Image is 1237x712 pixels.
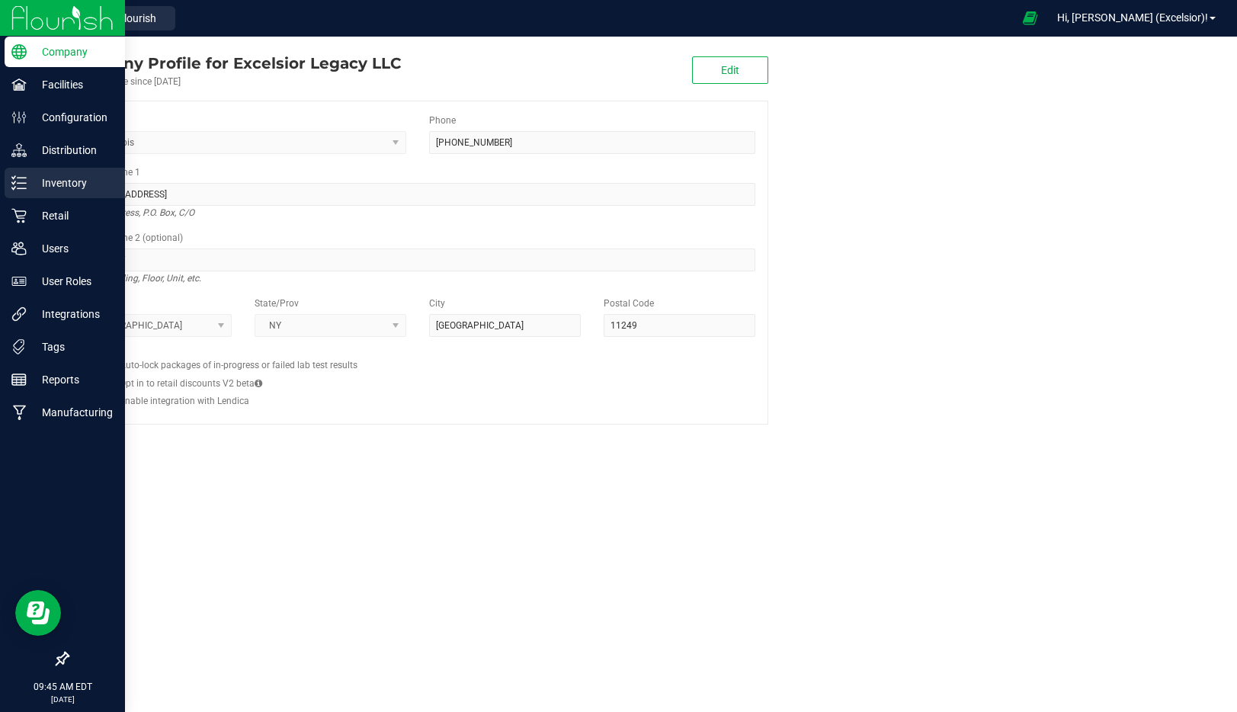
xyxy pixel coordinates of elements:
[11,44,27,59] inline-svg: Company
[27,403,118,422] p: Manufacturing
[80,231,183,245] label: Address Line 2 (optional)
[27,141,118,159] p: Distribution
[27,370,118,389] p: Reports
[429,131,755,154] input: (123) 456-7890
[11,339,27,354] inline-svg: Tags
[67,75,401,88] div: Account active since [DATE]
[80,348,755,358] h2: Configs
[429,297,445,310] label: City
[27,338,118,356] p: Tags
[11,241,27,256] inline-svg: Users
[604,314,755,337] input: Postal Code
[11,143,27,158] inline-svg: Distribution
[15,590,61,636] iframe: Resource center
[721,64,739,76] span: Edit
[11,306,27,322] inline-svg: Integrations
[80,204,194,222] i: Street address, P.O. Box, C/O
[27,272,118,290] p: User Roles
[80,269,201,287] i: Suite, Building, Floor, Unit, etc.
[27,75,118,94] p: Facilities
[429,314,581,337] input: City
[11,175,27,191] inline-svg: Inventory
[1057,11,1208,24] span: Hi, [PERSON_NAME] (Excelsior)!
[80,249,755,271] input: Suite, Building, Unit, etc.
[11,372,27,387] inline-svg: Reports
[27,239,118,258] p: Users
[11,110,27,125] inline-svg: Configuration
[11,208,27,223] inline-svg: Retail
[11,274,27,289] inline-svg: User Roles
[120,377,262,390] label: Opt in to retail discounts V2 beta
[120,394,249,408] label: Enable integration with Lendica
[11,77,27,92] inline-svg: Facilities
[1013,3,1047,33] span: Open Ecommerce Menu
[27,207,118,225] p: Retail
[255,297,299,310] label: State/Prov
[120,358,357,372] label: Auto-lock packages of in-progress or failed lab test results
[604,297,654,310] label: Postal Code
[27,43,118,61] p: Company
[27,174,118,192] p: Inventory
[27,108,118,127] p: Configuration
[80,183,755,206] input: Address
[7,680,118,694] p: 09:45 AM EDT
[429,114,456,127] label: Phone
[692,56,768,84] button: Edit
[27,305,118,323] p: Integrations
[11,405,27,420] inline-svg: Manufacturing
[7,694,118,705] p: [DATE]
[67,52,401,75] div: Excelsior Legacy LLC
